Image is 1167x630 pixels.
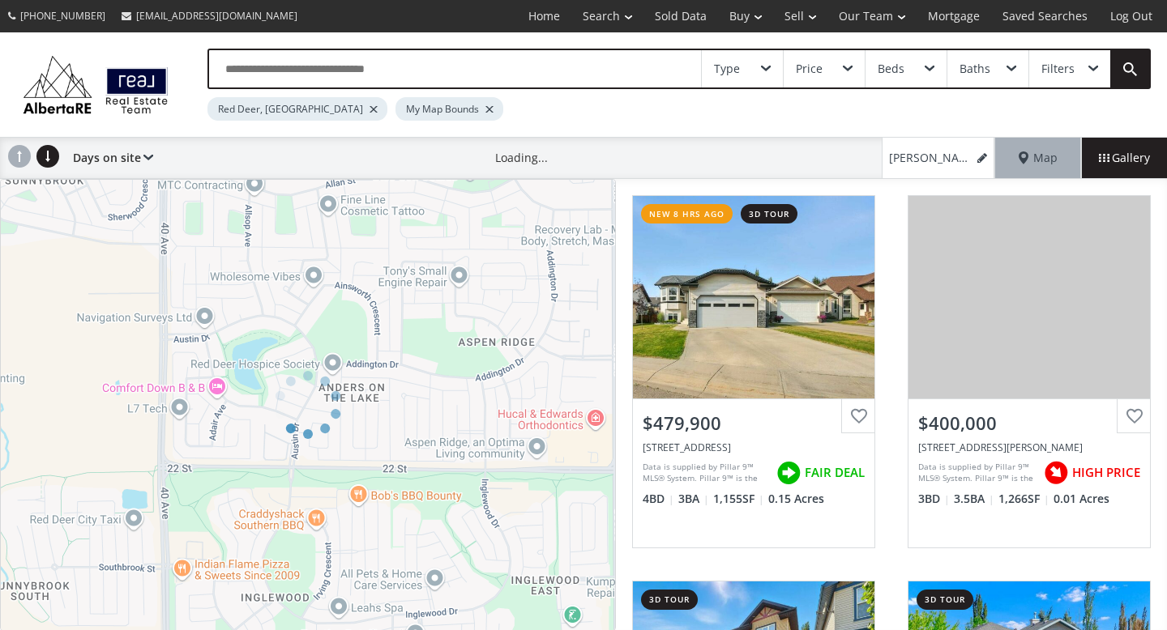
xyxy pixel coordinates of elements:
[1081,138,1167,178] div: Gallery
[395,97,503,121] div: My Map Bounds
[918,461,1036,485] div: Data is supplied by Pillar 9™ MLS® System. Pillar 9™ is the owner of the copyright in its MLS® Sy...
[954,491,994,507] span: 3.5 BA
[891,179,1167,564] a: $400,000[STREET_ADDRESS][PERSON_NAME]Data is supplied by Pillar 9™ MLS® System. Pillar 9™ is the ...
[805,464,865,481] span: FAIR DEAL
[643,491,674,507] span: 4 BD
[20,9,105,23] span: [PHONE_NUMBER]
[643,411,865,436] div: $479,900
[1041,63,1075,74] div: Filters
[713,491,764,507] span: 1,155 SF
[768,491,824,507] span: 0.15 Acres
[1099,150,1150,166] span: Gallery
[918,491,950,507] span: 3 BD
[918,411,1140,436] div: $400,000
[882,138,995,178] a: [PERSON_NAME]/[PERSON_NAME]
[495,150,548,166] div: Loading...
[1040,457,1072,489] img: rating icon
[136,9,297,23] span: [EMAIL_ADDRESS][DOMAIN_NAME]
[1019,150,1058,166] span: Map
[889,150,974,166] span: [PERSON_NAME]/[PERSON_NAME]
[113,1,306,31] a: [EMAIL_ADDRESS][DOMAIN_NAME]
[207,97,387,121] div: Red Deer, [GEOGRAPHIC_DATA]
[772,457,805,489] img: rating icon
[998,491,1049,507] span: 1,266 SF
[1072,464,1140,481] span: HIGH PRICE
[960,63,990,74] div: Baths
[796,63,823,74] div: Price
[995,138,1081,178] div: Map
[878,63,904,74] div: Beds
[616,179,891,564] a: new 8 hrs ago3d tour$479,900[STREET_ADDRESS]Data is supplied by Pillar 9™ MLS® System. Pillar 9™ ...
[643,441,865,454] div: 28 Irving Crescent, Red Deer, AB T4R 3R9
[16,52,175,118] img: Logo
[714,63,740,74] div: Type
[678,491,709,507] span: 3 BA
[65,138,153,178] div: Days on site
[643,461,768,485] div: Data is supplied by Pillar 9™ MLS® System. Pillar 9™ is the owner of the copyright in its MLS® Sy...
[1054,491,1109,507] span: 0.01 Acres
[918,441,1140,454] div: 327 Addington Drive, Red Deer, AB T4R 3H7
